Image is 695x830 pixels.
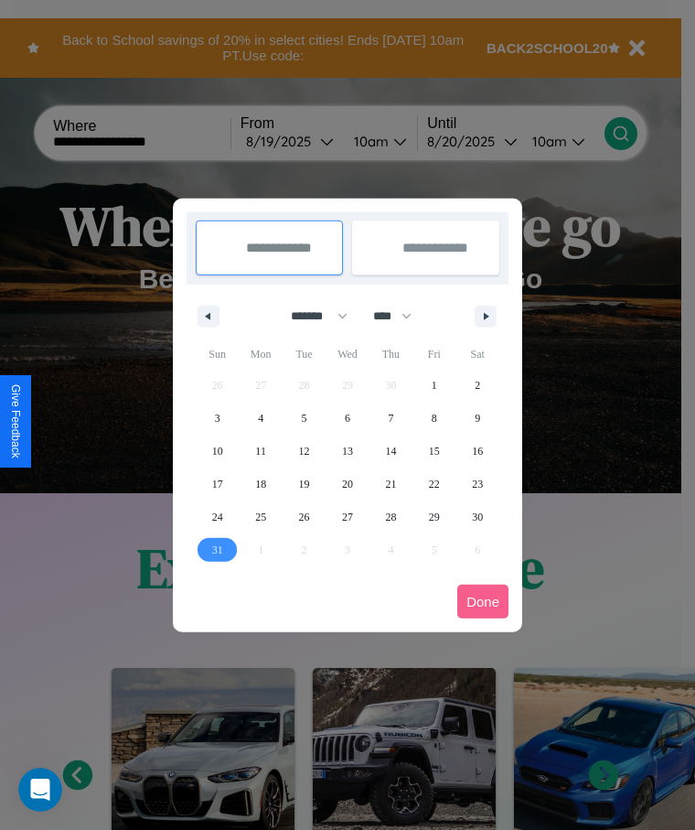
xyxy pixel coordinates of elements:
[215,402,220,435] span: 3
[299,501,310,534] span: 26
[456,435,499,468] button: 16
[255,435,266,468] span: 11
[326,435,369,468] button: 13
[342,435,353,468] span: 13
[457,585,508,619] button: Done
[342,501,353,534] span: 27
[299,435,310,468] span: 12
[239,402,282,435] button: 4
[369,468,412,501] button: 21
[369,402,412,435] button: 7
[412,369,455,402] button: 1
[369,435,412,468] button: 14
[472,435,483,468] span: 16
[239,468,282,501] button: 18
[475,369,480,402] span: 2
[456,402,499,435] button: 9
[432,369,437,402] span: 1
[302,402,307,435] span: 5
[429,435,440,468] span: 15
[342,468,353,501] span: 20
[212,501,223,534] span: 24
[212,435,223,468] span: 10
[456,501,499,534] button: 30
[239,501,282,534] button: 25
[412,468,455,501] button: 22
[283,501,326,534] button: 26
[429,501,440,534] span: 29
[239,435,282,468] button: 11
[472,468,483,501] span: 23
[326,402,369,435] button: 6
[369,340,412,369] span: Thu
[326,501,369,534] button: 27
[456,468,499,501] button: 23
[432,402,437,435] span: 8
[456,340,499,369] span: Sat
[283,402,326,435] button: 5
[196,534,239,566] button: 31
[385,468,396,501] span: 21
[258,402,263,435] span: 4
[212,468,223,501] span: 17
[385,435,396,468] span: 14
[475,402,480,435] span: 9
[18,768,62,812] iframe: Intercom live chat
[412,435,455,468] button: 15
[345,402,350,435] span: 6
[388,402,393,435] span: 7
[196,468,239,501] button: 17
[412,340,455,369] span: Fri
[255,468,266,501] span: 18
[283,435,326,468] button: 12
[326,340,369,369] span: Wed
[9,384,22,458] div: Give Feedback
[385,501,396,534] span: 28
[196,435,239,468] button: 10
[456,369,499,402] button: 2
[196,340,239,369] span: Sun
[196,402,239,435] button: 3
[255,501,266,534] span: 25
[283,468,326,501] button: 19
[239,340,282,369] span: Mon
[412,402,455,435] button: 8
[326,468,369,501] button: 20
[196,501,239,534] button: 24
[472,501,483,534] span: 30
[369,501,412,534] button: 28
[429,468,440,501] span: 22
[412,501,455,534] button: 29
[283,340,326,369] span: Tue
[299,468,310,501] span: 19
[212,534,223,566] span: 31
